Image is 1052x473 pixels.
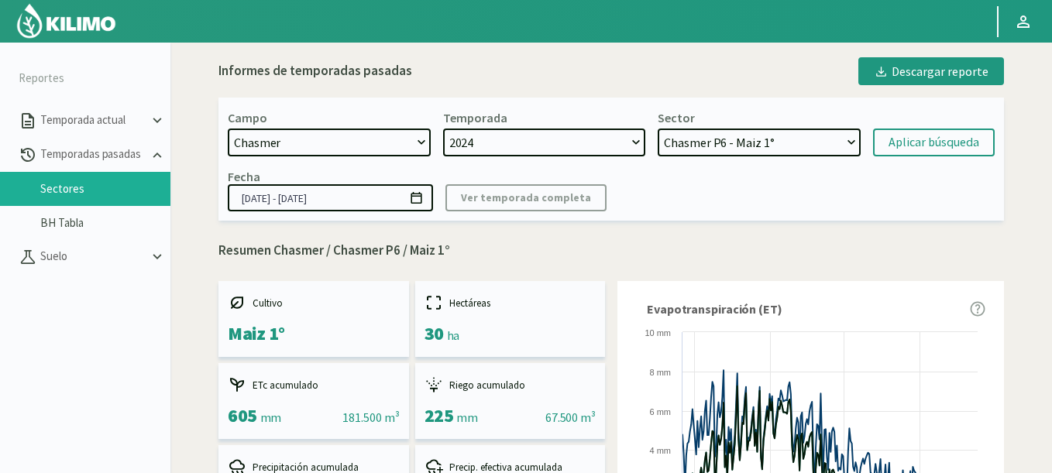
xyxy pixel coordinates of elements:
span: ha [447,327,459,343]
a: BH Tabla [40,216,170,230]
span: 30 [425,321,444,345]
div: Fecha [228,169,260,184]
p: Temporadas pasadas [37,146,149,163]
div: 67.500 m³ [545,408,596,427]
kil-mini-card: report-summary-cards.ACCUMULATED_ETC [218,363,409,439]
div: Informes de temporadas pasadas [218,61,412,81]
div: ETc acumulado [228,375,400,394]
text: 4 mm [650,446,672,455]
div: Riego acumulado [425,375,596,394]
text: 6 mm [650,407,672,416]
img: Kilimo [15,2,117,39]
span: mm [260,410,281,425]
p: Resumen Chasmer / Chasmer P6 / Maiz 1° [218,241,1004,261]
div: Temporada [443,110,507,125]
text: 8 mm [650,368,672,377]
button: Descargar reporte [858,57,1004,85]
span: Evapotranspiración (ET) [647,300,782,318]
div: Sector [658,110,695,125]
a: Sectores [40,182,170,196]
div: 181.500 m³ [342,408,399,427]
kil-mini-card: report-summary-cards.HECTARES [415,281,606,357]
div: Aplicar búsqueda [889,133,979,152]
div: Cultivo [228,293,400,312]
span: 225 [425,403,454,427]
p: Temporada actual [37,111,149,129]
div: Campo [228,110,267,125]
span: mm [456,410,477,425]
button: Aplicar búsqueda [873,129,995,156]
div: Hectáreas [425,293,596,312]
span: 605 [228,403,257,427]
kil-mini-card: report-summary-cards.CROP [218,281,409,357]
span: Maiz 1° [228,321,285,345]
p: Suelo [37,248,149,266]
div: Descargar reporte [874,62,988,81]
input: dd/mm/yyyy - dd/mm/yyyy [228,184,433,211]
kil-mini-card: report-summary-cards.ACCUMULATED_IRRIGATION [415,363,606,439]
text: 10 mm [645,328,671,338]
